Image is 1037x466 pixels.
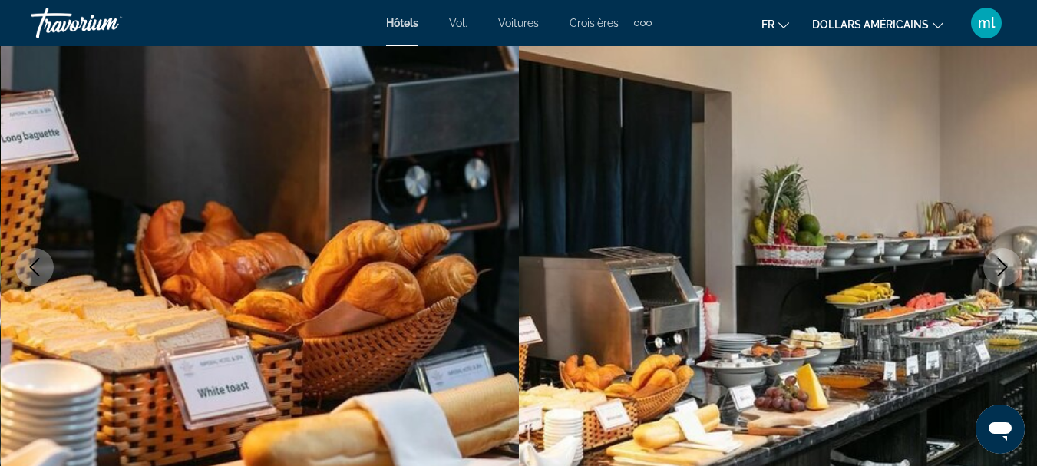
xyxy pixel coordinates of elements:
button: Éléments de navigation supplémentaires [634,11,652,35]
button: Previous image [15,248,54,286]
iframe: Bouton de lancement de la fenêtre de messagerie [976,405,1025,454]
a: Croisières [570,17,619,29]
button: Changer de langue [761,13,789,35]
font: ml [978,15,995,31]
a: Voitures [498,17,539,29]
button: Next image [983,248,1022,286]
font: fr [761,18,774,31]
button: Changer de devise [812,13,943,35]
a: Vol. [449,17,467,29]
a: Travorium [31,3,184,43]
a: Hôtels [386,17,418,29]
font: dollars américains [812,18,929,31]
button: Menu utilisateur [966,7,1006,39]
